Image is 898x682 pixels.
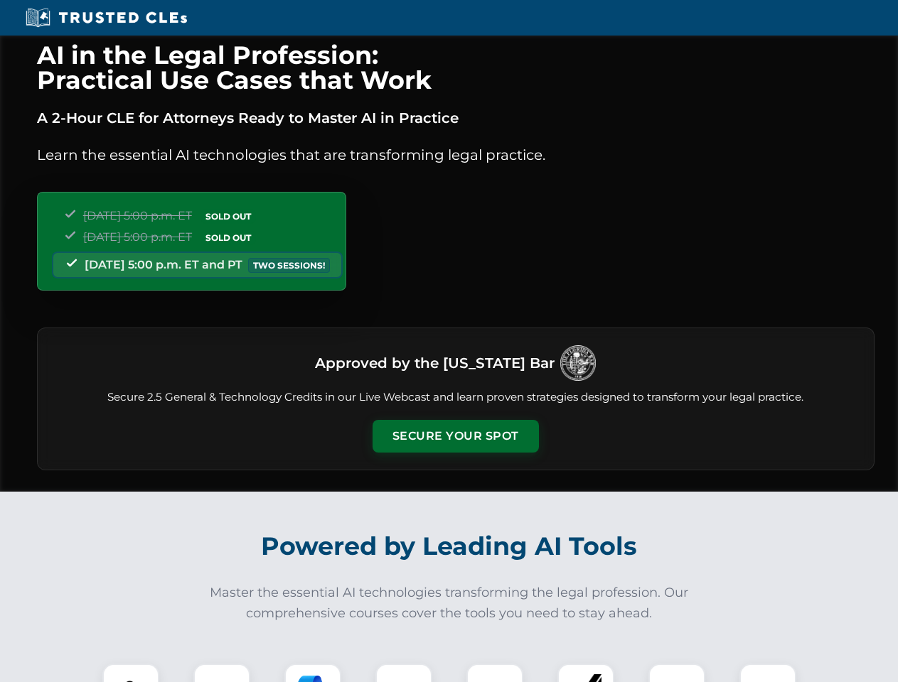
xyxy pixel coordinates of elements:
p: Master the essential AI technologies transforming the legal profession. Our comprehensive courses... [201,583,698,624]
span: [DATE] 5:00 p.m. ET [83,230,192,244]
p: A 2-Hour CLE for Attorneys Ready to Master AI in Practice [37,107,875,129]
p: Learn the essential AI technologies that are transforming legal practice. [37,144,875,166]
h3: Approved by the [US_STATE] Bar [315,350,555,376]
span: SOLD OUT [201,209,256,224]
h1: AI in the Legal Profession: Practical Use Cases that Work [37,43,875,92]
p: Secure 2.5 General & Technology Credits in our Live Webcast and learn proven strategies designed ... [55,389,857,406]
h2: Powered by Leading AI Tools [55,521,843,571]
button: Secure Your Spot [373,420,539,453]
img: Logo [560,345,596,381]
img: Trusted CLEs [21,7,191,28]
span: SOLD OUT [201,230,256,245]
span: [DATE] 5:00 p.m. ET [83,209,192,222]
